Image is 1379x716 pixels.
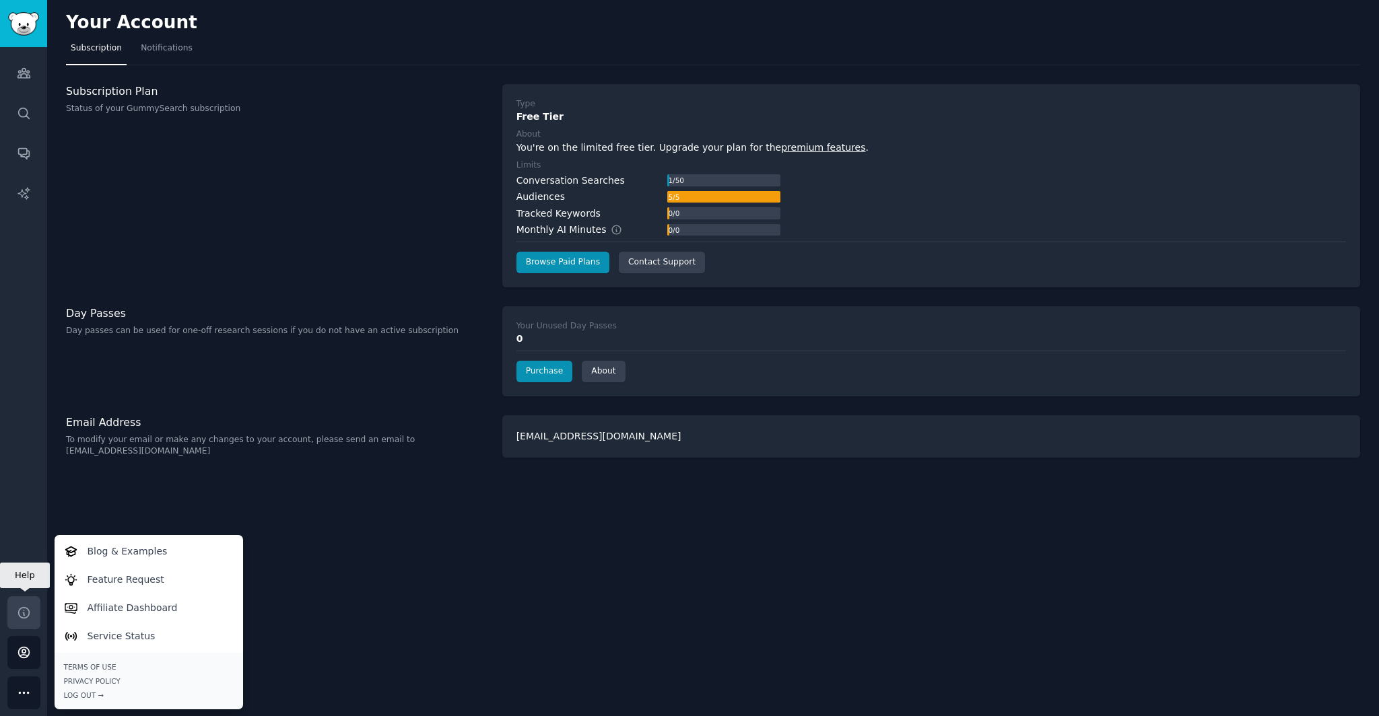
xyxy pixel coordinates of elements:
a: Contact Support [619,252,705,273]
div: Log Out → [64,690,234,700]
div: You're on the limited free tier. Upgrade your plan for the . [516,141,1346,155]
div: 1 / 50 [667,174,685,186]
div: 0 / 0 [667,207,681,219]
div: Conversation Searches [516,174,625,188]
img: GummySearch logo [8,12,39,36]
div: About [516,129,541,141]
div: 0 [516,332,1346,346]
div: Your Unused Day Passes [516,320,617,332]
h3: Subscription Plan [66,84,488,98]
a: Feature Request [57,565,240,594]
p: To modify your email or make any changes to your account, please send an email to [EMAIL_ADDRESS]... [66,434,488,458]
p: Status of your GummySearch subscription [66,103,488,115]
div: Free Tier [516,110,1346,124]
h3: Day Passes [66,306,488,320]
a: Affiliate Dashboard [57,594,240,622]
a: Blog & Examples [57,537,240,565]
a: Service Status [57,622,240,650]
div: 5 / 5 [667,191,681,203]
a: Purchase [516,361,573,382]
p: Day passes can be used for one-off research sessions if you do not have an active subscription [66,325,488,337]
a: About [582,361,625,382]
span: Subscription [71,42,122,55]
p: Feature Request [88,573,164,587]
div: Type [516,98,535,110]
p: Blog & Examples [88,544,168,559]
div: Tracked Keywords [516,207,601,221]
p: Service Status [88,629,156,643]
div: 0 / 0 [667,224,681,236]
a: Subscription [66,38,127,65]
h2: Your Account [66,12,197,34]
div: [EMAIL_ADDRESS][DOMAIN_NAME] [502,415,1360,458]
a: Notifications [136,38,197,65]
a: Privacy Policy [64,676,234,686]
a: Browse Paid Plans [516,252,609,273]
span: Notifications [141,42,193,55]
p: Affiliate Dashboard [88,601,178,615]
a: premium features [781,142,865,153]
div: Monthly AI Minutes [516,223,637,237]
div: Audiences [516,190,565,204]
h3: Email Address [66,415,488,429]
a: Terms of Use [64,662,234,672]
div: Limits [516,159,541,172]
